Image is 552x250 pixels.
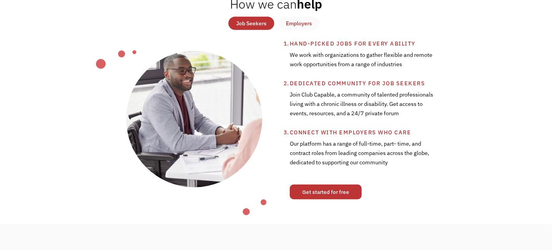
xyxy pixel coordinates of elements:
[290,88,434,128] div: Join Club Capable, a community of talented professionals living with a chronic illness or disabil...
[290,79,495,88] div: Dedicated community for job seekers
[290,185,362,199] a: Get started for free
[290,39,495,48] div: Hand-picked jobs for every ability
[286,19,312,28] div: Employers
[236,19,266,28] div: Job Seekers
[290,137,434,177] div: Our platform has a range of full-time, part- time, and contract roles from leading companies acro...
[290,128,495,137] div: Connect with employers who care
[290,48,434,79] div: We work with organizations to gather flexible and remote work opportunities from a range of indus...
